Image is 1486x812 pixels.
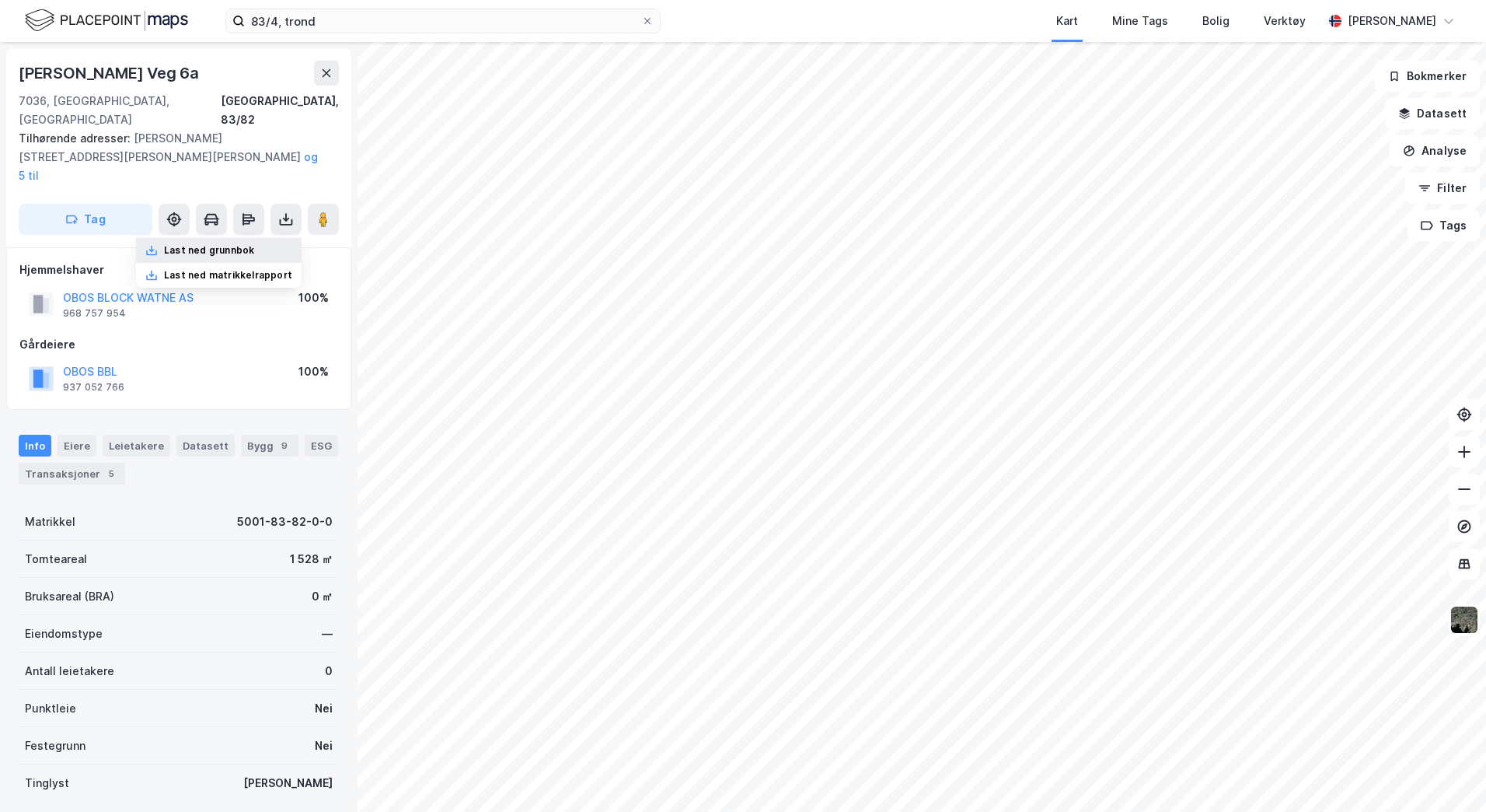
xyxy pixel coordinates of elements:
[19,61,202,86] div: [PERSON_NAME] Veg 6a
[25,774,69,793] div: Tinglyst
[25,550,87,569] div: Tomteareal
[19,261,338,279] div: Hjemmelshaver
[19,335,338,354] div: Gårdeiere
[243,774,333,793] div: [PERSON_NAME]
[315,699,333,718] div: Nei
[19,435,51,457] div: Info
[164,244,254,257] div: Last ned grunnbok
[1408,737,1486,812] div: Kontrollprogram for chat
[58,435,96,457] div: Eiere
[63,381,124,394] div: 937 052 766
[325,662,333,681] div: 0
[103,466,119,481] div: 5
[1408,737,1486,812] iframe: Chat Widget
[1375,61,1480,92] button: Bokmerker
[1390,135,1480,166] button: Analyse
[25,662,114,681] div: Antall leietakere
[1405,173,1480,204] button: Filter
[25,587,114,606] div: Bruksareal (BRA)
[312,587,333,606] div: 0 ㎡
[322,625,333,643] div: —
[19,463,125,485] div: Transaksjoner
[298,289,329,307] div: 100%
[277,438,292,453] div: 9
[19,204,152,235] button: Tag
[25,513,75,531] div: Matrikkel
[164,269,292,282] div: Last ned matrikkelrapport
[19,129,326,185] div: [PERSON_NAME][STREET_ADDRESS][PERSON_NAME][PERSON_NAME]
[1202,12,1230,30] div: Bolig
[1264,12,1306,30] div: Verktøy
[25,625,103,643] div: Eiendomstype
[315,737,333,755] div: Nei
[1408,210,1480,241] button: Tags
[63,307,126,320] div: 968 757 954
[298,362,329,381] div: 100%
[245,9,641,33] input: Søk på adresse, matrikkel, gårdeiere, leietakere eller personer
[241,435,298,457] div: Bygg
[19,92,221,129] div: 7036, [GEOGRAPHIC_DATA], [GEOGRAPHIC_DATA]
[305,435,338,457] div: ESG
[1449,605,1479,635] img: 9k=
[1385,98,1480,129] button: Datasett
[221,92,339,129] div: [GEOGRAPHIC_DATA], 83/82
[1348,12,1436,30] div: [PERSON_NAME]
[290,550,333,569] div: 1 528 ㎡
[25,699,76,718] div: Punktleie
[19,131,134,145] span: Tilhørende adresser:
[1056,12,1078,30] div: Kart
[237,513,333,531] div: 5001-83-82-0-0
[176,435,235,457] div: Datasett
[25,737,85,755] div: Festegrunn
[25,7,188,34] img: logo.f888ab2527a4732fd821a326f86c7f29.svg
[103,435,170,457] div: Leietakere
[1112,12,1168,30] div: Mine Tags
